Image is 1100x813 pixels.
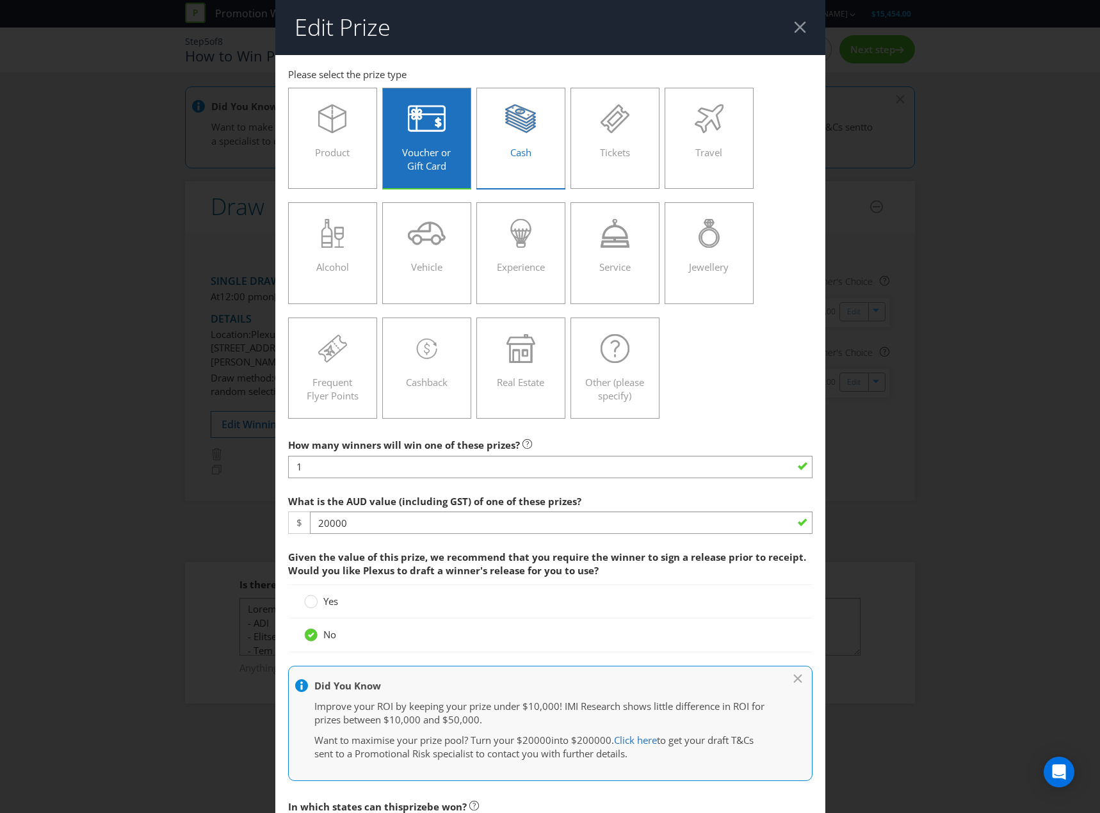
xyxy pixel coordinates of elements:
a: Click here [614,734,657,746]
span: Yes [323,595,338,608]
span: How many winners will win one of these prizes? [288,439,520,451]
span: $ [288,511,310,534]
span: Cash [510,146,531,159]
span: Cashback [406,376,448,389]
span: In which states [288,800,362,813]
span: can this [364,800,403,813]
span: What is the AUD value (including GST) of one of these prizes? [288,495,581,508]
span: Travel [695,146,722,159]
span: be won? [427,800,467,813]
p: Improve your ROI by keeping your prize under $10,000! IMI Research shows little difference in ROI... [314,700,773,727]
span: Experience [497,261,545,273]
span: into $ [551,734,577,746]
span: Other (please specify) [585,376,644,402]
span: No [323,628,336,641]
span: Service [599,261,631,273]
span: Vehicle [411,261,442,273]
span: Frequent Flyer Points [307,376,359,402]
span: 200000 [577,734,611,746]
div: Open Intercom Messenger [1044,757,1074,787]
h2: Edit Prize [295,15,391,40]
span: Given the value of this prize, we recommend that you require the winner to sign a release prior t... [288,551,806,577]
span: Voucher or Gift Card [402,146,451,172]
span: Tickets [600,146,630,159]
span: to get your draft T&Cs sent to a Promotional Risk specialist to contact you with further details. [314,734,754,760]
span: . [611,734,614,746]
span: Jewellery [689,261,729,273]
span: prize [403,800,427,813]
span: Please select the prize type [288,68,407,81]
input: e.g. 5 [288,456,813,478]
span: 20000 [522,734,551,746]
input: e.g. 100 [310,511,813,534]
span: Want to maximise your prize pool? Turn your $ [314,734,522,746]
span: Real Estate [497,376,544,389]
span: Product [315,146,350,159]
span: Alcohol [316,261,349,273]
